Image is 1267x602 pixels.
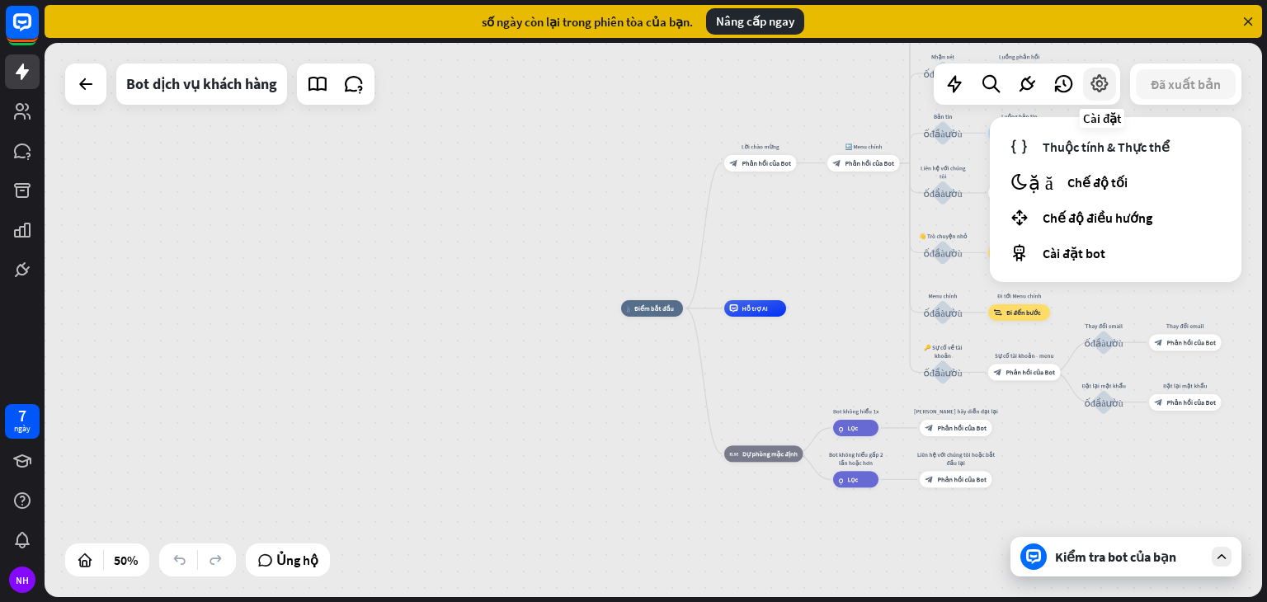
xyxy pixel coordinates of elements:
[1166,398,1216,407] font: Phản hồi của Bot
[1136,69,1236,99] button: Đã xuất bản
[999,53,1040,60] font: Luồng phản hồi
[923,307,962,317] font: khối_đầu_vào_người_dùng
[993,368,1001,376] font: block_bot_response
[1029,172,1053,191] font: mặt trăng
[1006,368,1055,376] font: Phản hồi của Bot
[729,159,737,167] font: block_bot_response
[1001,113,1038,120] font: Luồng bản tin
[276,552,318,568] font: Ủng hộ
[716,13,794,29] font: Nâng cấp ngay
[928,292,957,299] font: Menu chính
[626,304,629,313] font: nhà_2
[921,164,966,180] font: Liên hệ với chúng tôi
[847,424,858,432] font: Lọc
[924,344,963,360] font: 🔑 Sự cố về tài khoản
[919,233,968,240] font: 👋 Trò chuyện nhỏ
[482,14,693,30] font: số ngày còn lại trong phiên tòa của bạn.
[923,68,962,78] font: khối_đầu_vào_người_dùng
[847,475,858,483] font: Lọc
[925,424,933,432] font: block_bot_response
[917,451,995,467] font: Liên hệ với chúng tôi hoặc bắt đầu lại
[13,7,63,56] button: Mở tiện ích trò chuyện LiveChat
[995,352,1054,360] font: Sự cố tài khoản - menu
[1081,382,1126,389] font: Đặt lại mật khẩu
[1163,382,1208,389] font: Đặt lại mật khẩu
[829,451,883,467] font: Bot không hiểu gấp 2 lần hoặc hơn
[1084,337,1123,348] font: khối_đầu_vào_người_dùng
[1067,174,1128,190] font: Chế độ tối
[14,423,31,434] font: ngày
[742,304,768,313] font: Hỗ trợ AI
[1055,548,1176,565] font: Kiểm tra bot của bạn
[1043,245,1105,261] font: Cài đặt bot
[1166,338,1216,346] font: Phản hồi của Bot
[838,424,843,432] font: lọc
[1154,338,1162,346] font: block_bot_response
[126,74,277,93] font: Bot dịch vụ khách hàng
[1043,209,1152,226] font: Chế độ điều hướng
[937,475,987,483] font: Phản hồi của Bot
[845,159,894,167] font: Phản hồi của Bot
[114,552,138,568] font: 50%
[934,113,953,120] font: Bản tin
[742,143,780,150] font: Lời chào mừng
[729,449,738,458] font: block_fallback
[16,574,29,586] font: NH
[1006,308,1041,317] font: Đi đến bước
[937,424,987,432] font: Phản hồi của Bot
[1154,398,1162,407] font: block_bot_response
[742,449,798,458] font: Dự phòng mặc định
[993,308,1002,317] font: block_goto
[1043,139,1170,155] font: Thuộc tính & Thực thể
[1085,322,1123,330] font: Thay đổi email
[634,304,674,313] font: Điểm bắt đầu
[5,404,40,439] a: 7 ngày
[923,247,962,258] font: khối_đầu_vào_người_dùng
[1166,322,1204,330] font: Thay đổi email
[925,475,933,483] font: block_bot_response
[923,128,962,139] font: khối_đầu_vào_người_dùng
[833,407,879,415] font: Bot không hiểu 1x
[1084,397,1123,407] font: khối_đầu_vào_người_dùng
[923,367,962,378] font: khối_đầu_vào_người_dùng
[1003,130,1228,162] a: Thuộc tính & Thực thể
[931,53,954,60] font: Nhận xét
[838,475,843,483] font: lọc
[997,292,1042,299] font: Đi tới Menu chính
[1151,76,1221,92] font: Đã xuất bản
[845,143,882,150] font: 🔙 Menu chính
[126,63,277,105] div: Bot dịch vụ khách hàng
[742,159,791,167] font: Phản hồi của Bot
[923,187,962,198] font: khối_đầu_vào_người_dùng
[18,405,26,426] font: 7
[832,159,841,167] font: block_bot_response
[914,407,998,415] font: [PERSON_NAME] hãy diễn đạt lại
